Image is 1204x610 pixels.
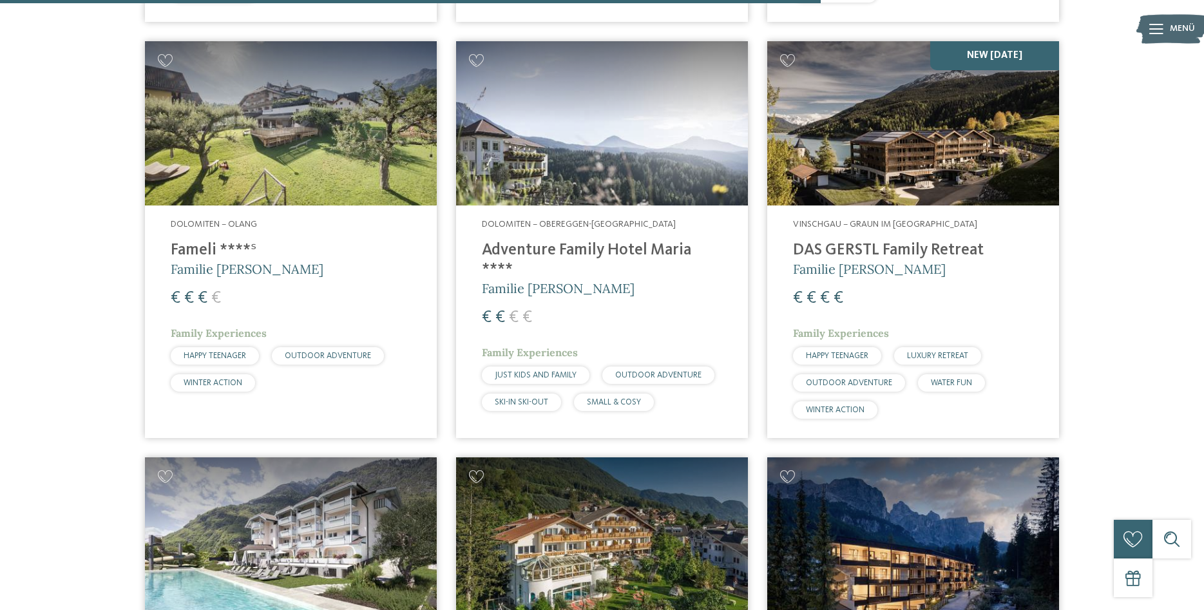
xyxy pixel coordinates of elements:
[456,41,748,437] a: Familienhotels gesucht? Hier findet ihr die besten! Dolomiten – Obereggen-[GEOGRAPHIC_DATA] Adven...
[907,352,968,360] span: LUXURY RETREAT
[807,290,816,307] span: €
[482,280,635,296] span: Familie [PERSON_NAME]
[767,41,1059,437] a: Familienhotels gesucht? Hier findet ihr die besten! NEW [DATE] Vinschgau – Graun im [GEOGRAPHIC_D...
[931,379,972,387] span: WATER FUN
[145,41,437,205] img: Familienhotels gesucht? Hier findet ihr die besten!
[806,352,868,360] span: HAPPY TEENAGER
[495,398,548,406] span: SKI-IN SKI-OUT
[482,220,676,229] span: Dolomiten – Obereggen-[GEOGRAPHIC_DATA]
[806,406,865,414] span: WINTER ACTION
[793,261,946,277] span: Familie [PERSON_NAME]
[184,352,246,360] span: HAPPY TEENAGER
[184,379,242,387] span: WINTER ACTION
[285,352,371,360] span: OUTDOOR ADVENTURE
[509,309,519,326] span: €
[145,41,437,437] a: Familienhotels gesucht? Hier findet ihr die besten! Dolomiten – Olang Fameli ****ˢ Familie [PERSO...
[495,371,577,379] span: JUST KIDS AND FAMILY
[171,220,257,229] span: Dolomiten – Olang
[767,41,1059,205] img: Familienhotels gesucht? Hier findet ihr die besten!
[793,241,1033,260] h4: DAS GERSTL Family Retreat
[793,327,889,339] span: Family Experiences
[806,379,892,387] span: OUTDOOR ADVENTURE
[211,290,221,307] span: €
[793,290,803,307] span: €
[171,261,323,277] span: Familie [PERSON_NAME]
[522,309,532,326] span: €
[834,290,843,307] span: €
[198,290,207,307] span: €
[171,290,180,307] span: €
[793,220,977,229] span: Vinschgau – Graun im [GEOGRAPHIC_DATA]
[482,346,578,359] span: Family Experiences
[171,327,267,339] span: Family Experiences
[482,241,722,280] h4: Adventure Family Hotel Maria ****
[482,309,492,326] span: €
[456,41,748,205] img: Adventure Family Hotel Maria ****
[587,398,641,406] span: SMALL & COSY
[184,290,194,307] span: €
[615,371,702,379] span: OUTDOOR ADVENTURE
[495,309,505,326] span: €
[820,290,830,307] span: €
